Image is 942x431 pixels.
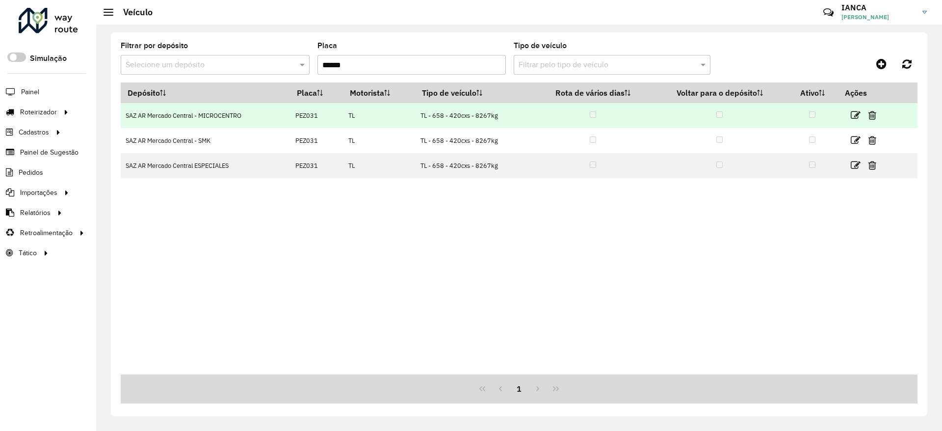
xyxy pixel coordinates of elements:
span: Importações [20,188,57,198]
td: PEZ031 [290,103,343,128]
label: Tipo de veículo [514,40,567,52]
label: Filtrar por depósito [121,40,188,52]
td: SAZ AR Mercado Central ESPECIALES [121,153,290,178]
h2: Veículo [113,7,153,18]
label: Simulação [30,53,67,64]
th: Ações [838,82,897,103]
th: Motorista [343,82,415,103]
a: Excluir [868,159,876,172]
a: Editar [851,159,861,172]
td: TL [343,103,415,128]
th: Tipo de veículo [415,82,533,103]
button: 1 [510,379,528,398]
td: TL - 658 - 420cxs - 8267kg [415,103,533,128]
th: Rota de vários dias [533,82,653,103]
h3: IANCA [841,3,915,12]
span: Retroalimentação [20,228,73,238]
td: SAZ AR Mercado Central - MICROCENTRO [121,103,290,128]
span: Painel [21,87,39,97]
a: Contato Rápido [818,2,839,23]
td: PEZ031 [290,128,343,153]
td: SAZ AR Mercado Central - SMK [121,128,290,153]
th: Voltar para o depósito [653,82,787,103]
span: [PERSON_NAME] [841,13,915,22]
span: Tático [19,248,37,258]
span: Roteirizador [20,107,57,117]
th: Ativo [787,82,838,103]
span: Painel de Sugestão [20,147,78,158]
td: TL [343,153,415,178]
td: TL [343,128,415,153]
td: TL - 658 - 420cxs - 8267kg [415,128,533,153]
a: Excluir [868,134,876,147]
span: Relatórios [20,208,51,218]
a: Editar [851,134,861,147]
span: Cadastros [19,127,49,137]
span: Pedidos [19,167,43,178]
td: PEZ031 [290,153,343,178]
a: Excluir [868,108,876,122]
td: TL - 658 - 420cxs - 8267kg [415,153,533,178]
label: Placa [317,40,337,52]
th: Placa [290,82,343,103]
th: Depósito [121,82,290,103]
a: Editar [851,108,861,122]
